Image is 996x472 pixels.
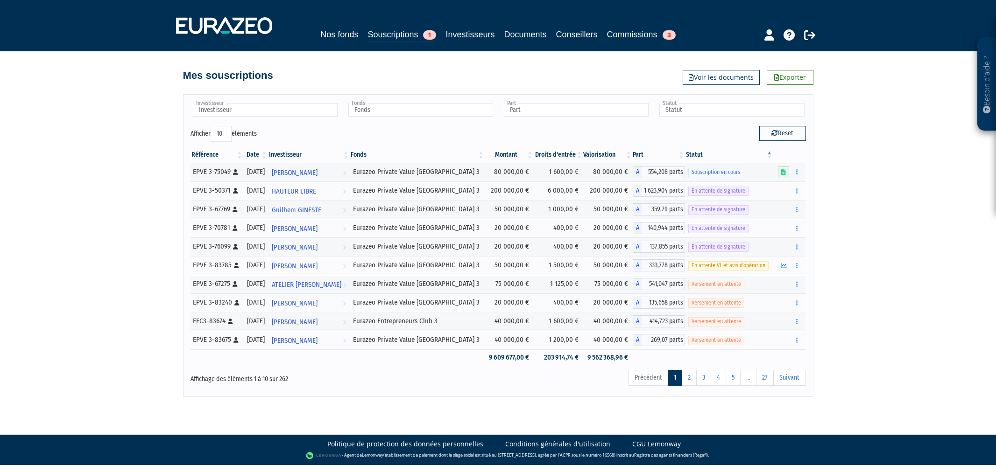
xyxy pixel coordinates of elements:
div: Affichage des éléments 1 à 10 sur 262 [191,369,439,384]
td: 40 000,00 € [485,312,534,331]
td: 50 000,00 € [485,200,534,219]
th: Part: activer pour trier la colonne par ordre croissant [633,147,685,163]
td: 50 000,00 € [583,200,633,219]
div: EEC3-83674 [193,316,240,326]
div: A - Eurazeo Private Value Europe 3 [633,241,685,253]
span: A [633,259,642,271]
a: Nos fonds [320,28,358,41]
div: A - Eurazeo Private Value Europe 3 [633,185,685,197]
i: Voir l'investisseur [343,220,346,237]
th: Fonds: activer pour trier la colonne par ordre croissant [350,147,485,163]
i: [Français] Personne physique [233,337,239,343]
td: 9 562 368,96 € [583,349,633,366]
a: Souscriptions1 [367,28,436,42]
a: Documents [504,28,547,41]
span: A [633,185,642,197]
td: 203 914,74 € [534,349,583,366]
div: [DATE] [247,260,265,270]
span: En attente de signature [688,187,749,195]
button: Reset [759,126,806,141]
td: 40 000,00 € [583,331,633,349]
span: 414,723 parts [642,315,685,327]
a: CGU Lemonway [632,439,681,449]
div: [DATE] [247,298,265,307]
td: 9 609 677,00 € [485,349,534,366]
td: 20 000,00 € [485,293,534,312]
a: 27 [756,370,774,386]
span: A [633,166,642,178]
div: EPVE 3-67275 [193,279,240,289]
span: A [633,315,642,327]
i: Voir l'investisseur [343,313,346,331]
div: EPVE 3-76099 [193,242,240,251]
i: Voir l'investisseur [343,276,346,293]
a: [PERSON_NAME] [268,256,350,275]
a: Conseillers [556,28,598,41]
select: Afficheréléments [211,126,232,142]
td: 6 000,00 € [534,181,583,200]
img: 1732889491-logotype_eurazeo_blanc_rvb.png [176,17,272,34]
span: 359,79 parts [642,203,685,215]
div: EPVE 3-83675 [193,335,240,345]
span: [PERSON_NAME] [272,313,318,331]
div: A - Eurazeo Private Value Europe 3 [633,297,685,309]
td: 1 125,00 € [534,275,583,293]
a: 5 [726,370,741,386]
span: ATELIER [PERSON_NAME] [272,276,341,293]
div: [DATE] [247,242,265,251]
span: A [633,241,642,253]
div: A - Eurazeo Entrepreneurs Club 3 [633,315,685,327]
span: 541,047 parts [642,278,685,290]
label: Afficher éléments [191,126,257,142]
span: Versement en attente [688,336,744,345]
p: Besoin d'aide ? [982,42,992,126]
a: Voir les documents [683,70,760,85]
td: 80 000,00 € [485,163,534,181]
th: Droits d'entrée: activer pour trier la colonne par ordre croissant [534,147,583,163]
span: En attente de signature [688,224,749,233]
span: [PERSON_NAME] [272,220,318,237]
i: [Français] Personne physique [233,281,238,287]
td: 20 000,00 € [583,237,633,256]
div: [DATE] [247,186,265,195]
td: 50 000,00 € [583,256,633,275]
span: 269,07 parts [642,334,685,346]
a: [PERSON_NAME] [268,331,350,349]
a: Investisseurs [445,28,494,41]
span: 554,208 parts [642,166,685,178]
th: Montant: activer pour trier la colonne par ordre croissant [485,147,534,163]
div: Eurazeo Private Value [GEOGRAPHIC_DATA] 3 [353,242,482,251]
div: [DATE] [247,167,265,177]
i: [Français] Personne physique [234,263,239,268]
div: A - Eurazeo Private Value Europe 3 [633,203,685,215]
div: Eurazeo Private Value [GEOGRAPHIC_DATA] 3 [353,298,482,307]
a: Guilhem GINESTE [268,200,350,219]
i: Voir l'investisseur [343,332,346,349]
span: Versement en attente [688,280,744,289]
td: 20 000,00 € [583,219,633,237]
div: Eurazeo Entrepreneurs Club 3 [353,316,482,326]
i: Voir l'investisseur [343,164,346,181]
div: Eurazeo Private Value [GEOGRAPHIC_DATA] 3 [353,279,482,289]
h4: Mes souscriptions [183,70,273,81]
span: 135,658 parts [642,297,685,309]
a: Lemonway [362,452,383,458]
span: [PERSON_NAME] [272,164,318,181]
div: A - Eurazeo Private Value Europe 3 [633,278,685,290]
a: Conditions générales d'utilisation [505,439,610,449]
div: - Agent de (établissement de paiement dont le siège social est situé au [STREET_ADDRESS], agréé p... [9,451,987,460]
th: Référence : activer pour trier la colonne par ordre croissant [191,147,244,163]
a: Commissions3 [607,28,676,41]
span: A [633,297,642,309]
div: Eurazeo Private Value [GEOGRAPHIC_DATA] 3 [353,186,482,195]
a: 4 [711,370,726,386]
div: Eurazeo Private Value [GEOGRAPHIC_DATA] 3 [353,204,482,214]
img: logo-lemonway.png [306,451,342,460]
td: 200 000,00 € [583,181,633,200]
span: [PERSON_NAME] [272,295,318,312]
span: Guilhem GINESTE [272,201,321,219]
i: [Français] Personne physique [234,300,240,305]
div: EPVE 3-75049 [193,167,240,177]
span: En attente de signature [688,243,749,251]
div: EPVE 3-50371 [193,186,240,195]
